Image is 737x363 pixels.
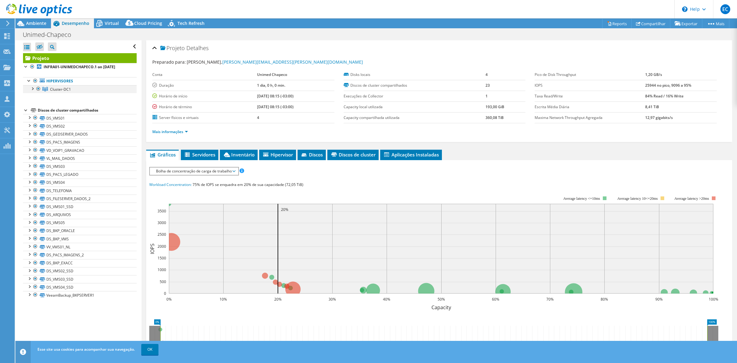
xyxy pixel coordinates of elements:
[160,45,185,51] span: Projeto
[257,83,285,88] b: 1 dia, 0 h, 0 min.
[485,93,488,99] b: 1
[329,297,336,302] text: 30%
[152,82,257,89] label: Duração
[281,207,288,212] text: 20%
[186,44,209,52] span: Detalhes
[62,20,89,26] span: Desempenho
[344,115,486,121] label: Capacity compartilhada utilizada
[184,152,215,158] span: Servidores
[431,304,451,311] text: Capacity
[223,152,255,158] span: Inventário
[23,275,137,283] a: DS_VMS03_SSD
[158,208,166,214] text: 3500
[220,297,227,302] text: 10%
[20,31,81,38] h1: Unimed-Chapeco
[23,267,137,275] a: DS_VMS02_SSD
[26,20,46,26] span: Ambiente
[164,291,166,296] text: 0
[344,104,486,110] label: Capacity local utilizada
[655,297,663,302] text: 90%
[23,122,137,130] a: DS_VMS02
[535,115,645,121] label: Maxima Network Throughput Agregada
[546,297,554,302] text: 70%
[23,203,137,211] a: DS_VMS01_SSD
[492,297,499,302] text: 60%
[44,64,115,69] b: INFRA01-UNIMEDCHAPECO.1 on [DATE]
[438,297,445,302] text: 50%
[645,72,662,77] b: 1,20 GB/s
[134,20,162,26] span: Cloud Pricing
[674,196,709,201] text: Average latency >20ms
[23,63,137,71] a: INFRA01-UNIMEDCHAPECO.1 on [DATE]
[383,152,439,158] span: Aplicações Instaladas
[37,347,135,352] span: Esse site usa cookies para acompanhar sua navegação.
[23,154,137,162] a: VL_MAIL_DADOS
[158,244,166,249] text: 2000
[23,259,137,267] a: DS_BKP_EXACC
[485,83,490,88] b: 23
[535,72,645,78] label: Pico de Disk Throughput
[645,104,659,109] b: 8,41 TiB
[158,232,166,237] text: 2500
[38,107,137,114] div: Discos de cluster compartilhados
[23,171,137,179] a: DS_PACS_LEGADO
[485,72,488,77] b: 4
[105,20,119,26] span: Virtual
[702,19,729,28] a: Mais
[602,19,632,28] a: Reports
[23,130,137,138] a: DS_GEDSERVER_DADOS
[645,93,684,99] b: 84% Read / 16% Write
[344,72,486,78] label: Disks locais
[23,195,137,203] a: DS_FILESERVER_DADOS_2
[535,82,645,89] label: IOPS
[23,283,137,291] a: DS_VMS04_SSD
[166,297,172,302] text: 0%
[23,187,137,195] a: DS_TELEFONIA
[193,182,303,187] span: 75% de IOPS se enquadra em 20% de sua capacidade (72,05 TiB)
[23,85,137,93] a: Cluster-DC1
[149,243,156,254] text: IOPS
[301,152,323,158] span: Discos
[23,138,137,146] a: DS_PACS_IMAGENS
[149,152,176,158] span: Gráficos
[682,6,688,12] svg: \n
[141,344,158,355] a: OK
[274,297,282,302] text: 20%
[383,297,390,302] text: 40%
[50,87,71,92] span: Cluster-DC1
[23,219,137,227] a: DS_VMS05
[257,93,294,99] b: [DATE] 08:15 (-03:00)
[709,297,718,302] text: 100%
[563,196,600,201] tspan: Average latency <=10ms
[23,227,137,235] a: DS_BKP_ORACLE
[344,82,486,89] label: Discos de cluster compartilhados
[158,267,166,272] text: 1000
[344,93,486,99] label: Execuções de Collector
[262,152,293,158] span: Hipervisor
[149,182,192,187] span: Workload Concentration:
[631,19,670,28] a: Compartilhar
[257,115,259,120] b: 4
[158,255,166,261] text: 1500
[152,59,186,65] label: Preparado para:
[23,114,137,122] a: DS_VMS01
[535,93,645,99] label: Taxa Read/Write
[153,168,235,175] span: Bolha de concentração de carga de trabalho
[257,72,287,77] b: Unimed Chapeco
[485,115,504,120] b: 360,08 TiB
[152,115,257,121] label: Server físicos e virtuais
[23,211,137,219] a: DS_ARQUIVOS
[160,279,166,284] text: 500
[152,93,257,99] label: Horário de início
[645,83,691,88] b: 25944 no pico, 9096 a 95%
[23,251,137,259] a: DS_PACS_IMAGENS_2
[152,72,257,78] label: Conta
[670,19,702,28] a: Exportar
[177,20,205,26] span: Tech Refresh
[23,235,137,243] a: DS_BKP_VMS
[23,162,137,170] a: DS_VMS03
[23,53,137,63] a: Projeto
[617,196,658,201] tspan: Average latency 10<=20ms
[535,104,645,110] label: Escrita Média Diária
[257,104,294,109] b: [DATE] 08:15 (-03:00)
